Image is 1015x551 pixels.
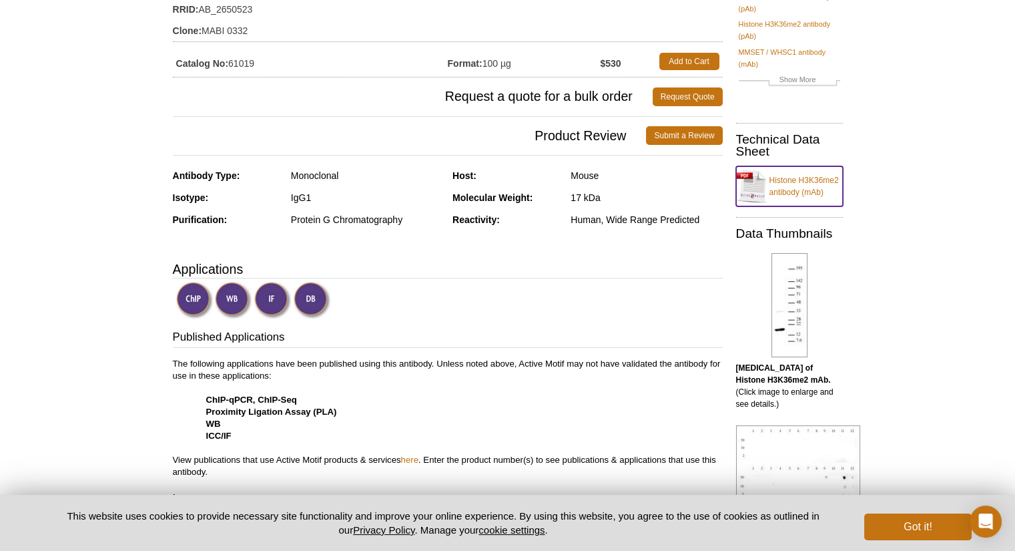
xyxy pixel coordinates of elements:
[571,170,722,182] div: Mouse
[254,282,291,319] img: Immunofluorescence Validated
[571,192,722,204] div: 17 kDa
[173,17,723,38] td: MABI 0332
[173,259,723,279] h3: Applications
[173,192,209,203] strong: Isotype:
[206,431,232,441] strong: ICC/IF
[739,18,840,42] a: Histone H3K36me2 antibody (pAb)
[448,57,482,69] strong: Format:
[291,192,442,204] div: IgG1
[739,73,840,89] a: Show More
[173,3,199,15] strong: RRID:
[452,170,476,181] strong: Host:
[291,214,442,226] div: Protein G Chromatography
[771,253,807,357] img: Histone H3K36me2 antibody (mAb) tested by Western blot.
[291,170,442,182] div: Monoclonal
[736,362,843,410] p: (Click image to enlarge and see details.)
[739,46,840,70] a: MMSET / WHSC1 antibody (mAb)
[44,509,843,537] p: This website uses cookies to provide necessary site functionality and improve your online experie...
[659,53,719,70] a: Add to Cart
[736,425,860,503] img: Histone H3K36me2 antibody (mAb) tested by dot blot analysis.
[173,49,448,73] td: 61019
[600,57,621,69] strong: $530
[653,87,723,106] a: Request Quote
[173,214,228,225] strong: Purification:
[736,363,831,385] b: [MEDICAL_DATA] of Histone H3K36me2 mAb.
[452,192,533,203] strong: Molecular Weight:
[736,166,843,206] a: Histone H3K36me2 antibody (mAb)
[173,87,653,106] span: Request a quote for a bulk order
[176,282,213,319] img: ChIP Validated
[206,395,297,405] strong: ChIP-qPCR, ChIP-Seq
[353,524,414,536] a: Privacy Policy
[206,407,337,417] strong: Proximity Ligation Assay (PLA)
[448,49,601,73] td: 100 µg
[173,491,723,510] h3: Immunogen
[401,455,418,465] a: here
[736,228,843,240] h2: Data Thumbnails
[206,419,221,429] strong: WB
[215,282,252,319] img: Western Blot Validated
[736,134,843,158] h2: Technical Data Sheet
[294,282,330,319] img: Dot Blot Validated
[173,25,202,37] strong: Clone:
[646,126,722,145] a: Submit a Review
[176,57,229,69] strong: Catalog No:
[173,126,647,145] span: Product Review
[173,329,723,348] h3: Published Applications
[571,214,722,226] div: Human, Wide Range Predicted
[173,170,240,181] strong: Antibody Type:
[864,514,971,540] button: Got it!
[173,358,723,478] p: The following applications have been published using this antibody. Unless noted above, Active Mo...
[478,524,545,536] button: cookie settings
[452,214,500,225] strong: Reactivity:
[970,506,1002,538] div: Open Intercom Messenger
